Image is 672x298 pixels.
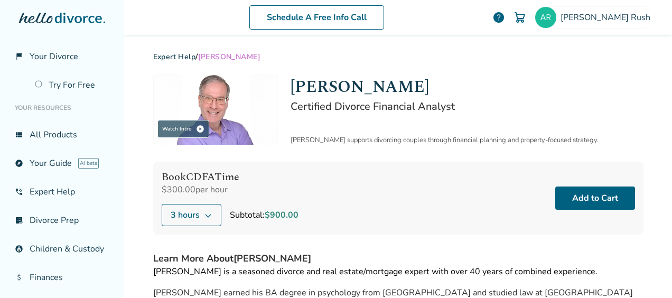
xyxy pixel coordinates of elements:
a: Try For Free [29,73,116,97]
h4: Book CDFA Time [162,170,298,184]
a: Schedule A Free Info Call [249,5,384,30]
h4: Learn More About [PERSON_NAME] [153,252,643,265]
div: [PERSON_NAME] supports divorcing couples through financial planning and property-focused strategy. [291,135,643,145]
span: 3 hours [171,209,200,221]
span: AI beta [78,158,99,169]
span: list_alt_check [15,216,23,225]
button: Add to Cart [555,187,635,210]
span: [PERSON_NAME] is a seasoned divorce and real estate/mortgage expert with over 40 years of combine... [153,266,598,277]
li: Your Resources [8,97,116,118]
div: / [153,52,643,62]
h1: [PERSON_NAME] [291,74,643,99]
span: Your Divorce [30,51,78,62]
img: alice_rush@outlook.com [535,7,556,28]
a: help [492,11,505,24]
span: flag_2 [15,52,23,61]
span: phone_in_talk [15,188,23,196]
a: view_listAll Products [8,123,116,147]
span: $900.00 [265,209,298,221]
img: Cart [514,11,526,24]
span: play_circle [196,125,204,133]
a: account_childChildren & Custody [8,237,116,261]
div: Subtotal: [230,209,298,221]
img: Jeff Landers [153,74,278,145]
a: attach_moneyFinances [8,265,116,290]
span: [PERSON_NAME] [198,52,260,62]
a: list_alt_checkDivorce Prep [8,208,116,232]
a: Expert Help [153,52,196,62]
a: exploreYour GuideAI beta [8,151,116,175]
div: Watch Intro [157,120,209,138]
span: view_list [15,131,23,139]
h2: Certified Divorce Financial Analyst [291,99,643,114]
span: explore [15,159,23,167]
button: 3 hours [162,204,221,226]
a: flag_2Your Divorce [8,44,116,69]
span: attach_money [15,273,23,282]
a: phone_in_talkExpert Help [8,180,116,204]
div: $300.00 per hour [162,184,298,195]
iframe: Chat Widget [619,247,672,298]
span: [PERSON_NAME] Rush [561,12,655,23]
span: account_child [15,245,23,253]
